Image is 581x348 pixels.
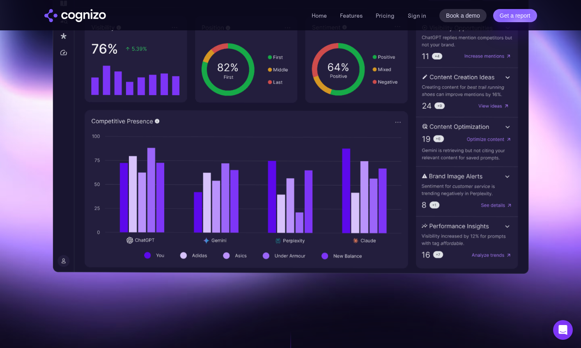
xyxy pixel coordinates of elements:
a: Book a demo [439,9,487,22]
a: Features [340,12,363,19]
a: Get a report [493,9,537,22]
img: cognizo logo [44,9,106,22]
a: Sign in [408,11,426,21]
a: Pricing [376,12,395,19]
a: Home [312,12,327,19]
div: Open Intercom Messenger [553,320,573,340]
a: home [44,9,106,22]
